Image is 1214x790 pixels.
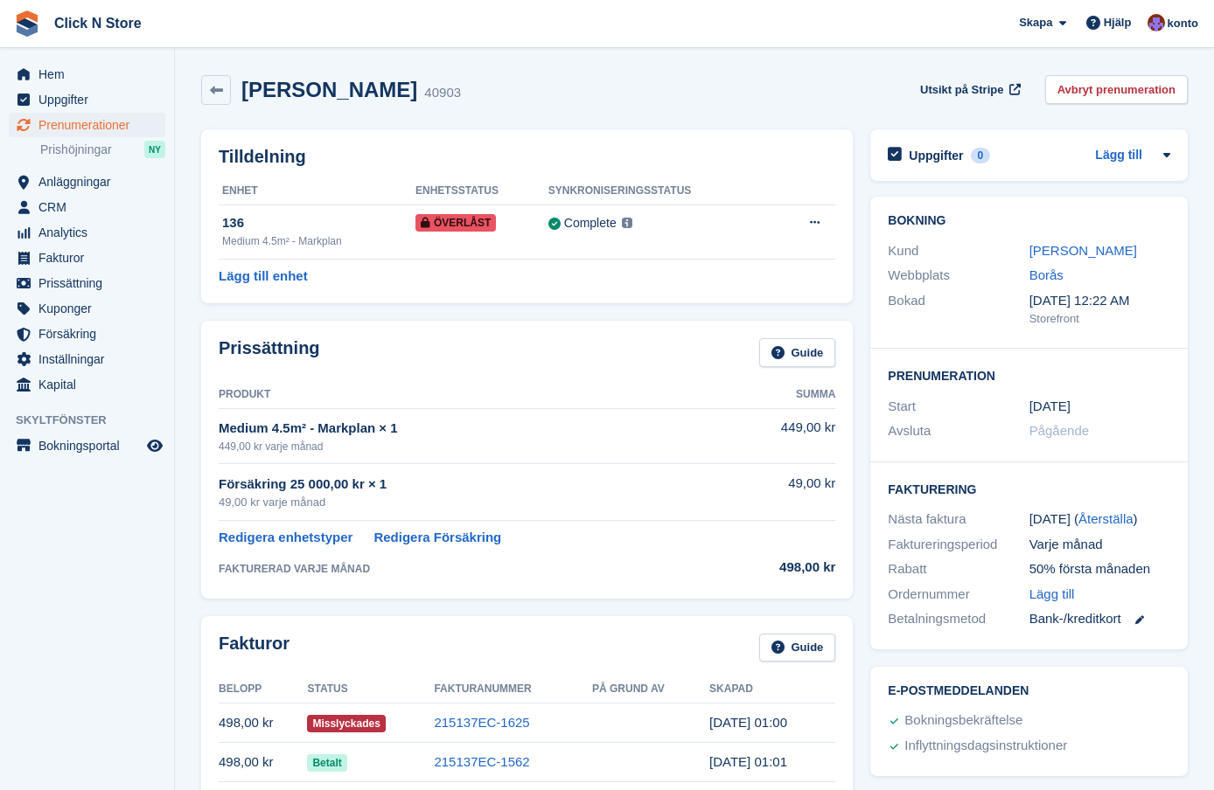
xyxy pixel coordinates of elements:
[888,609,1029,629] div: Betalningsmetod
[219,528,352,548] a: Redigera enhetstyper
[9,322,165,346] a: menu
[415,214,496,232] span: Överlåst
[9,170,165,194] a: menu
[144,141,165,158] div: NY
[759,634,836,662] a: Guide
[219,267,308,287] a: Lägg till enhet
[888,366,1170,384] h2: Prenumeration
[38,220,143,245] span: Analytics
[434,754,529,769] a: 215137EC-1562
[733,381,835,409] th: Summa
[733,464,835,521] td: 49,00 kr
[1168,15,1198,32] span: konto
[373,528,501,548] a: Redigera Försäkring
[888,480,1170,497] h2: Fakturering
[9,220,165,245] a: menu
[592,676,709,703] th: På grund av
[888,291,1029,328] div: Bokad
[9,113,165,137] a: menu
[219,147,835,167] h2: Tilldelning
[1095,146,1142,166] a: Lägg till
[904,736,1067,757] div: Inflyttningsdagsinstruktioner
[904,710,1022,731] div: Bokningsbekräftelse
[38,296,143,321] span: Kuponger
[1148,14,1165,31] img: Theo Söderlund
[38,246,143,270] span: Fakturor
[222,213,415,233] div: 136
[1029,267,1064,282] a: Borås
[1029,585,1075,605] a: Lägg till
[219,381,733,409] th: Produkt
[14,10,40,37] img: stora-icon-8386f47178a22dfd0bd8f6a31ec36ba5ce8667c1dd55bd0f319d3a0aa187defe.svg
[434,676,592,703] th: Fakturanummer
[9,433,165,458] a: meny
[38,170,143,194] span: Anläggningar
[1029,559,1170,579] div: 50% första månaden
[241,78,417,101] h2: [PERSON_NAME]
[888,421,1029,441] div: Avsluta
[434,715,529,730] a: 215137EC-1625
[1104,14,1132,31] span: Hjälp
[888,684,1170,698] h2: E-postmeddelanden
[38,433,143,458] span: Bokningsportal
[144,435,165,456] a: Förhandsgranska butik
[564,214,617,232] div: Complete
[219,634,290,662] h2: Fakturor
[47,9,149,38] a: Click N Store
[307,715,385,732] span: Misslyckades
[38,87,143,112] span: Uppgifter
[888,266,1029,286] div: Webbplats
[219,494,733,511] div: 49,00 kr varje månad
[733,408,835,463] td: 449,00 kr
[913,75,1024,104] a: Utsikt på Stripe
[888,509,1029,530] div: Nästa faktura
[222,233,415,249] div: Medium 4.5m² - Markplan
[9,296,165,321] a: menu
[888,535,1029,555] div: Faktureringsperiod
[1029,535,1170,555] div: Varje månad
[219,561,733,577] div: FAKTURERAD VARJE MÅNAD
[888,559,1029,579] div: Rabatt
[709,676,835,703] th: Skapad
[709,715,787,730] time: 2025-07-30 23:00:56 UTC
[9,347,165,371] a: menu
[219,338,320,367] h2: Prissättning
[9,87,165,112] a: menu
[307,676,434,703] th: Status
[219,177,415,205] th: Enhet
[759,338,836,367] a: Guide
[733,558,835,578] div: 498,00 kr
[415,177,548,205] th: Enhetsstatus
[1029,609,1170,629] div: Bank-/kreditkort
[9,62,165,87] a: menu
[971,148,991,163] div: 0
[1029,423,1089,438] span: Pågående
[219,475,733,495] div: Försäkring 25 000,00 kr × 1
[909,148,963,163] h2: Uppgifter
[1078,511,1134,526] a: Återställa
[9,271,165,295] a: menu
[888,397,1029,417] div: Start
[9,195,165,219] a: menu
[16,412,174,429] span: Skyltfönster
[38,372,143,397] span: Kapital
[307,754,346,772] span: Betalt
[219,419,733,439] div: Medium 4.5m² - Markplan × 1
[1029,509,1170,530] div: [DATE] ( )
[38,195,143,219] span: CRM
[1045,75,1188,104] a: Avbryt prenumeration
[1029,243,1137,258] a: [PERSON_NAME]
[40,142,112,158] span: Prishöjningar
[888,585,1029,605] div: Ordernummer
[219,743,307,782] td: 498,00 kr
[548,177,778,205] th: Synkroniseringsstatus
[40,140,165,159] a: Prishöjningar NY
[38,347,143,371] span: Inställningar
[888,241,1029,261] div: Kund
[1029,310,1170,328] div: Storefront
[888,214,1170,228] h2: Bokning
[709,754,787,769] time: 2025-06-30 23:01:14 UTC
[219,703,307,743] td: 498,00 kr
[920,81,1003,99] span: Utsikt på Stripe
[219,439,733,454] div: 449,00 kr varje månad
